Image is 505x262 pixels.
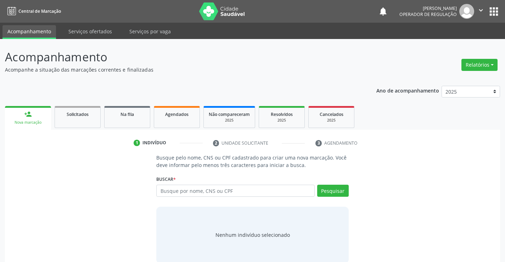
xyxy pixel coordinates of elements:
[156,185,314,197] input: Busque por nome, CNS ou CPF
[378,6,388,16] button: notifications
[67,111,89,117] span: Solicitados
[264,118,299,123] div: 2025
[209,111,250,117] span: Não compareceram
[156,174,176,185] label: Buscar
[376,86,439,95] p: Ano de acompanhamento
[24,110,32,118] div: person_add
[314,118,349,123] div: 2025
[156,154,348,169] p: Busque pelo nome, CNS ou CPF cadastrado para criar uma nova marcação. Você deve informar pelo men...
[461,59,498,71] button: Relatórios
[134,140,140,146] div: 1
[399,11,457,17] span: Operador de regulação
[488,5,500,18] button: apps
[459,4,474,19] img: img
[63,25,117,38] a: Serviços ofertados
[5,5,61,17] a: Central de Marcação
[474,4,488,19] button: 
[477,6,485,14] i: 
[10,120,46,125] div: Nova marcação
[317,185,349,197] button: Pesquisar
[2,25,56,39] a: Acompanhamento
[142,140,166,146] div: Indivíduo
[5,48,352,66] p: Acompanhamento
[124,25,176,38] a: Serviços por vaga
[399,5,457,11] div: [PERSON_NAME]
[165,111,189,117] span: Agendados
[215,231,290,239] div: Nenhum indivíduo selecionado
[120,111,134,117] span: Na fila
[320,111,343,117] span: Cancelados
[18,8,61,14] span: Central de Marcação
[271,111,293,117] span: Resolvidos
[5,66,352,73] p: Acompanhe a situação das marcações correntes e finalizadas
[209,118,250,123] div: 2025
